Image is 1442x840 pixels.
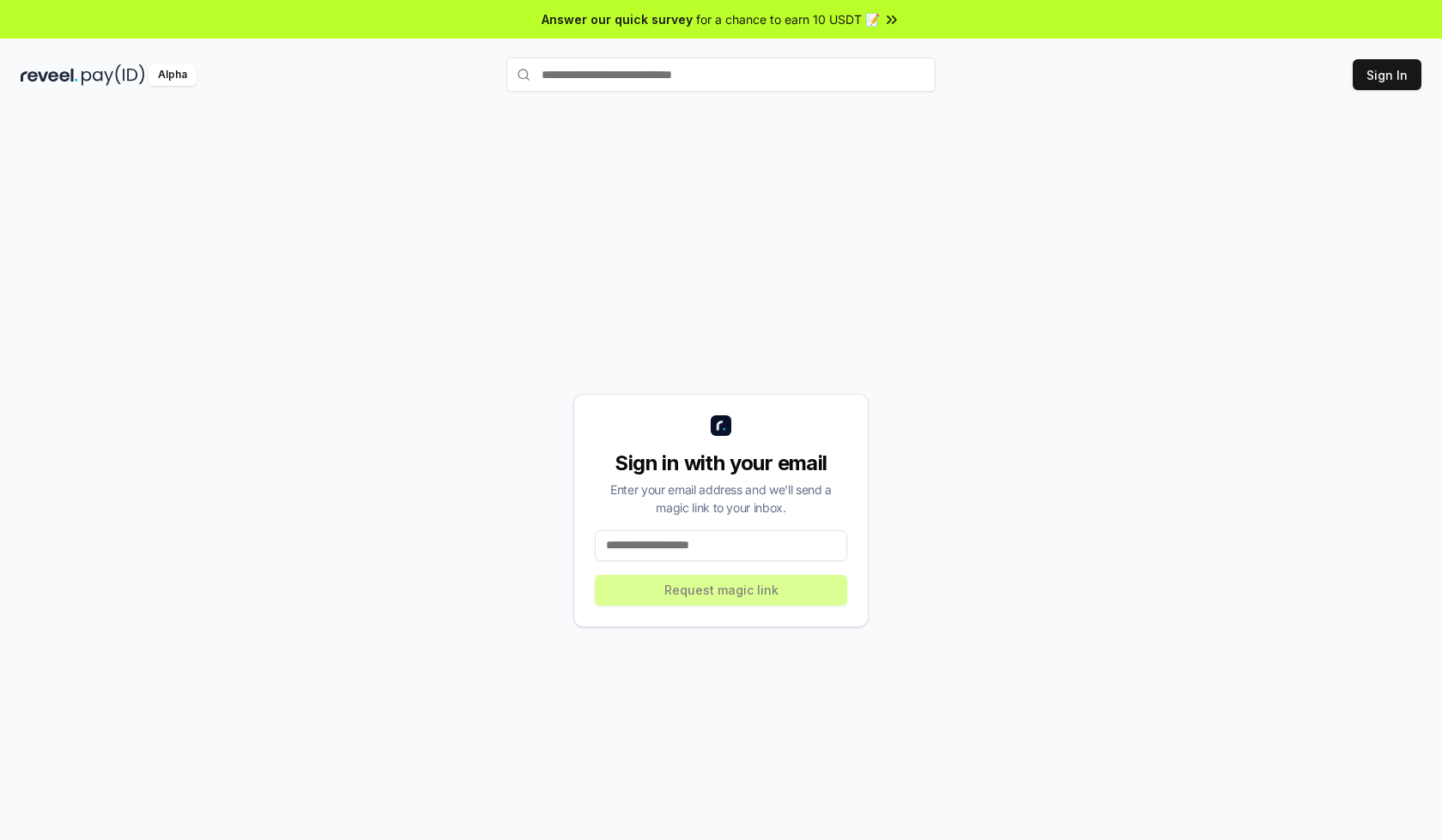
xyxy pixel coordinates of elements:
[82,64,145,86] img: pay_id
[148,64,197,86] div: Alpha
[696,10,880,28] span: for a chance to earn 10 USDT 📝
[595,480,847,517] div: Enter your email address and we’ll send a magic link to your inbox.
[1353,59,1421,90] button: Sign In
[542,10,693,28] span: Answer our quick survey
[711,415,731,436] img: logo_small
[21,64,78,86] img: reveel_dark
[595,450,847,477] div: Sign in with your email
